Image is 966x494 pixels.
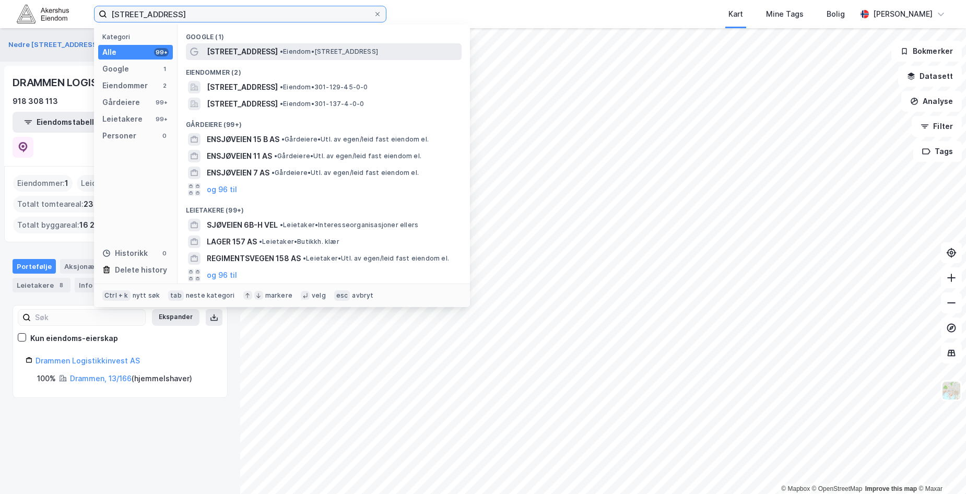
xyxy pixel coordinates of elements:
[8,40,102,50] button: Nedre [STREET_ADDRESS]
[280,100,364,108] span: Eiendom • 301-137-4-0-0
[160,81,169,90] div: 2
[280,83,283,91] span: •
[280,48,378,56] span: Eiendom • [STREET_ADDRESS]
[70,374,132,383] a: Drammen, 13/166
[152,309,199,326] button: Ekspander
[30,332,118,345] div: Kun eiendoms-eierskap
[913,141,962,162] button: Tags
[728,8,743,20] div: Kart
[207,81,278,93] span: [STREET_ADDRESS]
[781,485,810,492] a: Mapbox
[77,175,151,192] div: Leide lokasjoner :
[178,25,470,43] div: Google (1)
[154,115,169,123] div: 99+
[13,278,70,292] div: Leietakere
[280,48,283,55] span: •
[865,485,917,492] a: Improve this map
[352,291,373,300] div: avbryt
[102,247,148,260] div: Historikk
[898,66,962,87] button: Datasett
[334,290,350,301] div: esc
[312,291,326,300] div: velg
[274,152,277,160] span: •
[37,372,56,385] div: 100%
[56,280,66,290] div: 8
[280,100,283,108] span: •
[207,269,237,281] button: og 96 til
[766,8,804,20] div: Mine Tags
[259,238,262,245] span: •
[13,259,56,274] div: Portefølje
[303,254,449,263] span: Leietaker • Utl. av egen/leid fast eiendom el.
[281,135,429,144] span: Gårdeiere • Utl. av egen/leid fast eiendom el.
[186,291,235,300] div: neste kategori
[873,8,933,20] div: [PERSON_NAME]
[75,278,97,292] div: Info
[207,98,278,110] span: [STREET_ADDRESS]
[891,41,962,62] button: Bokmerker
[274,152,421,160] span: Gårdeiere • Utl. av egen/leid fast eiendom el.
[160,65,169,73] div: 1
[812,485,863,492] a: OpenStreetMap
[827,8,845,20] div: Bolig
[102,290,131,301] div: Ctrl + k
[102,113,143,125] div: Leietakere
[178,60,470,79] div: Eiendommer (2)
[60,259,109,274] div: Aksjonærer
[259,238,339,246] span: Leietaker • Butikkh. klær
[914,444,966,494] iframe: Chat Widget
[17,5,69,23] img: akershus-eiendom-logo.9091f326c980b4bce74ccdd9f866810c.svg
[107,6,373,22] input: Søk på adresse, matrikkel, gårdeiere, leietakere eller personer
[102,33,173,41] div: Kategori
[13,112,105,133] button: Eiendomstabell
[280,221,418,229] span: Leietaker • Interesseorganisasjoner ellers
[31,310,145,325] input: Søk
[154,48,169,56] div: 99+
[115,264,167,276] div: Delete history
[280,83,368,91] span: Eiendom • 301-129-45-0-0
[13,196,122,213] div: Totalt tomteareal :
[914,444,966,494] div: Kontrollprogram for chat
[13,175,73,192] div: Eiendommer :
[102,63,129,75] div: Google
[178,112,470,131] div: Gårdeiere (99+)
[280,221,283,229] span: •
[168,290,184,301] div: tab
[207,183,237,196] button: og 96 til
[941,381,961,401] img: Z
[207,150,272,162] span: ENSJØVEIEN 11 AS
[272,169,275,177] span: •
[79,219,113,231] span: 16 259 ㎡
[912,116,962,137] button: Filter
[102,96,140,109] div: Gårdeiere
[102,46,116,58] div: Alle
[207,45,278,58] span: [STREET_ADDRESS]
[178,198,470,217] div: Leietakere (99+)
[207,219,278,231] span: SJØVEIEN 6B-H VEL
[272,169,419,177] span: Gårdeiere • Utl. av egen/leid fast eiendom el.
[207,167,269,179] span: ENSJØVEIEN 7 AS
[265,291,292,300] div: markere
[102,130,136,142] div: Personer
[65,177,68,190] span: 1
[154,98,169,107] div: 99+
[207,236,257,248] span: LAGER 157 AS
[70,372,192,385] div: ( hjemmelshaver )
[13,95,58,108] div: 918 308 113
[901,91,962,112] button: Analyse
[36,356,140,365] a: Drammen Logistikkinvest AS
[84,198,118,210] span: 23 168 ㎡
[13,217,117,233] div: Totalt byggareal :
[13,74,176,91] div: DRAMMEN LOGISTIKKINVEST AS
[207,252,301,265] span: REGIMENTSVEGEN 158 AS
[303,254,306,262] span: •
[133,291,160,300] div: nytt søk
[207,133,279,146] span: ENSJØVEIEN 15 B AS
[281,135,285,143] span: •
[102,79,148,92] div: Eiendommer
[160,249,169,257] div: 0
[160,132,169,140] div: 0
